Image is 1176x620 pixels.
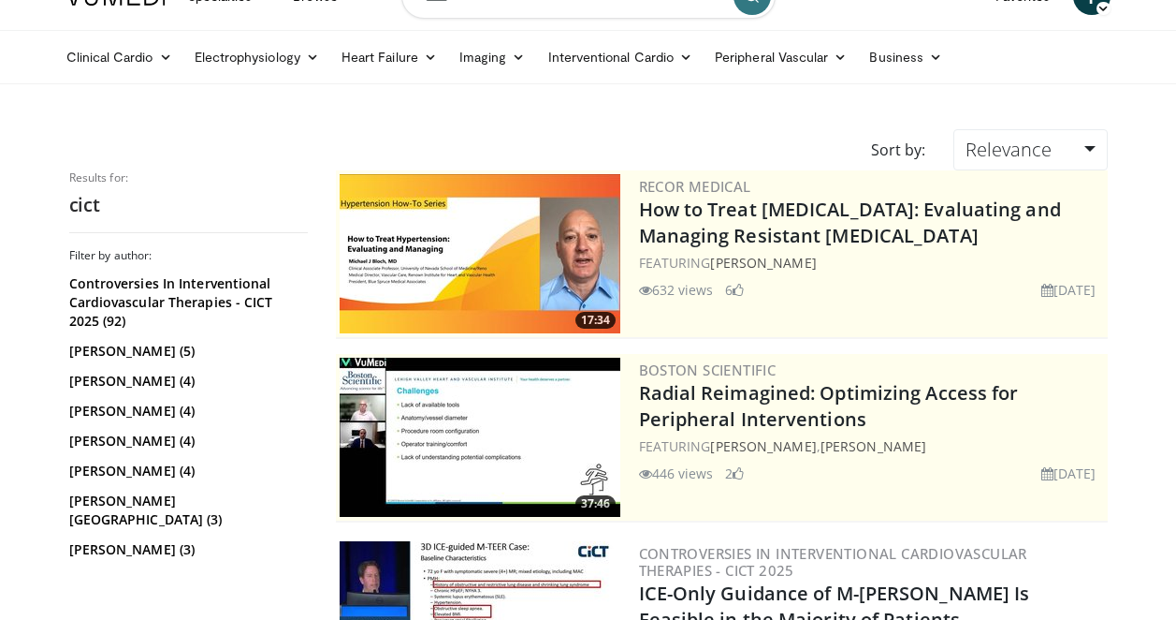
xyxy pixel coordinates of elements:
a: 17:34 [340,174,620,333]
span: 17:34 [575,312,616,329]
a: Interventional Cardio [537,38,704,76]
a: [PERSON_NAME] (4) [69,372,303,391]
a: Peripheral Vascular [704,38,858,76]
a: Heart Failure [330,38,448,76]
p: Results for: [69,170,308,185]
li: 2 [725,464,744,483]
a: Boston Scientific [639,361,777,379]
a: [PERSON_NAME] [710,254,816,272]
li: [DATE] [1041,280,1096,300]
img: 10cbd22e-c1e6-49ff-b90e-4507a8859fc1.jpg.300x170_q85_crop-smart_upscale.jpg [340,174,620,333]
div: Sort by: [857,129,939,170]
span: Relevance [965,137,1052,162]
a: Business [858,38,953,76]
li: 632 views [639,280,714,300]
a: Recor Medical [639,177,751,196]
a: 37:46 [340,358,620,517]
a: [PERSON_NAME] [710,437,816,455]
span: 37:46 [575,495,616,512]
a: [PERSON_NAME] (4) [69,432,303,450]
a: [PERSON_NAME] (4) [69,402,303,421]
li: [DATE] [1041,464,1096,483]
h3: Filter by author: [69,248,308,263]
img: c038ed19-16d5-403f-b698-1d621e3d3fd1.300x170_q85_crop-smart_upscale.jpg [340,358,620,517]
a: Imaging [448,38,537,76]
a: Relevance [953,129,1107,170]
li: 6 [725,280,744,300]
a: [PERSON_NAME] (5) [69,342,303,361]
div: FEATURING , [639,436,1104,456]
a: How to Treat [MEDICAL_DATA]: Evaluating and Managing Resistant [MEDICAL_DATA] [639,197,1061,248]
a: Electrophysiology [183,38,330,76]
h2: cict [69,193,308,217]
a: Radial Reimagined: Optimizing Access for Peripheral Interventions [639,380,1019,432]
a: Controversies in Interventional Cardiovascular Therapies - CICT 2025 [639,544,1027,580]
a: Controversies In Interventional Cardiovascular Therapies - CICT 2025 (92) [69,274,303,331]
div: FEATURING [639,253,1104,273]
a: Clinical Cardio [55,38,183,76]
a: [PERSON_NAME] (4) [69,462,303,480]
a: [PERSON_NAME] (3) [69,540,303,559]
a: [PERSON_NAME] [820,437,926,455]
li: 446 views [639,464,714,483]
a: [PERSON_NAME] [GEOGRAPHIC_DATA] (3) [69,492,303,529]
